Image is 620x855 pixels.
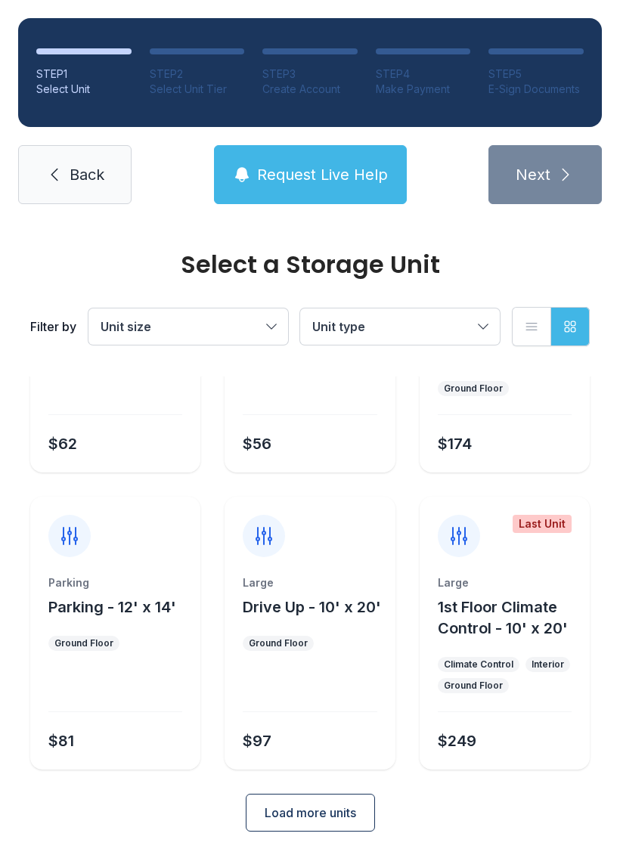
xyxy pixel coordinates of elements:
span: Load more units [265,804,356,822]
button: 1st Floor Climate Control - 10' x 20' [438,596,584,639]
div: Parking [48,575,182,590]
div: Ground Floor [249,637,308,649]
button: Unit type [300,308,500,345]
div: $81 [48,730,74,751]
div: STEP 1 [36,67,132,82]
div: $97 [243,730,271,751]
div: Select Unit Tier [150,82,245,97]
button: Drive Up - 10' x 20' [243,596,381,618]
span: Next [516,164,550,185]
div: Select Unit [36,82,132,97]
div: STEP 5 [488,67,584,82]
div: STEP 4 [376,67,471,82]
div: Filter by [30,318,76,336]
div: Large [243,575,377,590]
div: $249 [438,730,476,751]
div: Make Payment [376,82,471,97]
div: STEP 3 [262,67,358,82]
div: Large [438,575,572,590]
div: Ground Floor [444,383,503,395]
button: Parking - 12' x 14' [48,596,176,618]
span: 1st Floor Climate Control - 10' x 20' [438,598,568,637]
span: Request Live Help [257,164,388,185]
div: $174 [438,433,472,454]
div: STEP 2 [150,67,245,82]
span: Back [70,164,104,185]
span: Drive Up - 10' x 20' [243,598,381,616]
span: Unit type [312,319,365,334]
div: Climate Control [444,658,513,671]
div: Ground Floor [54,637,113,649]
button: Unit size [88,308,288,345]
div: Ground Floor [444,680,503,692]
span: Parking - 12' x 14' [48,598,176,616]
div: $56 [243,433,271,454]
div: $62 [48,433,77,454]
div: E-Sign Documents [488,82,584,97]
div: Create Account [262,82,358,97]
span: Unit size [101,319,151,334]
div: Select a Storage Unit [30,252,590,277]
div: Last Unit [513,515,572,533]
div: Interior [532,658,564,671]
